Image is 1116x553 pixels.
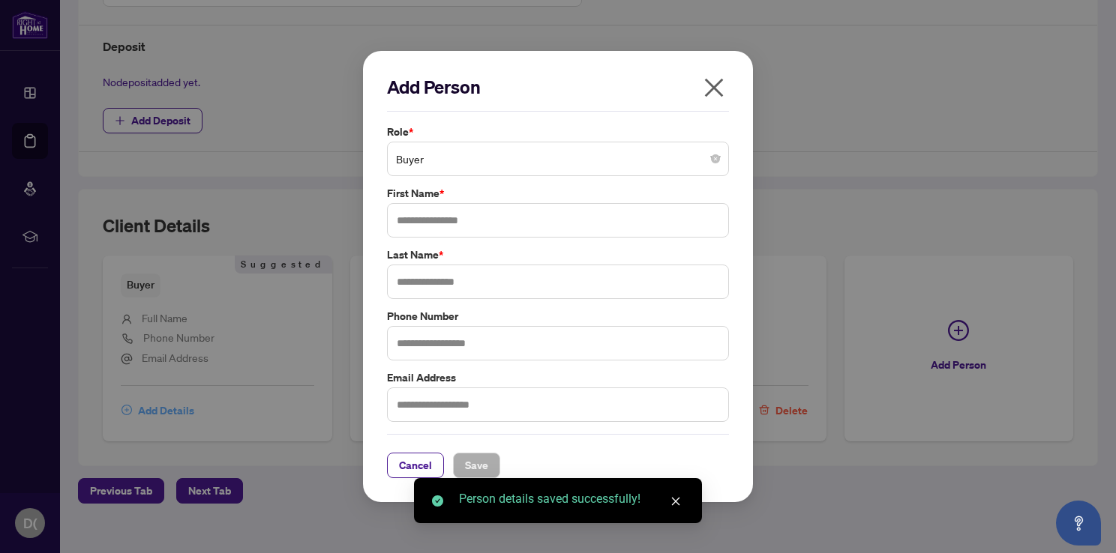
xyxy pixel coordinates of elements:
[459,490,684,508] div: Person details saved successfully!
[1056,501,1101,546] button: Open asap
[387,453,444,478] button: Cancel
[702,76,726,100] span: close
[387,369,729,386] label: Email Address
[711,154,720,163] span: close-circle
[387,308,729,324] label: Phone Number
[387,247,729,263] label: Last Name
[387,185,729,202] label: First Name
[387,75,729,99] h2: Add Person
[667,493,684,510] a: Close
[396,145,720,173] span: Buyer
[432,495,443,507] span: check-circle
[387,124,729,140] label: Role
[399,453,432,477] span: Cancel
[453,453,500,478] button: Save
[670,496,681,507] span: close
